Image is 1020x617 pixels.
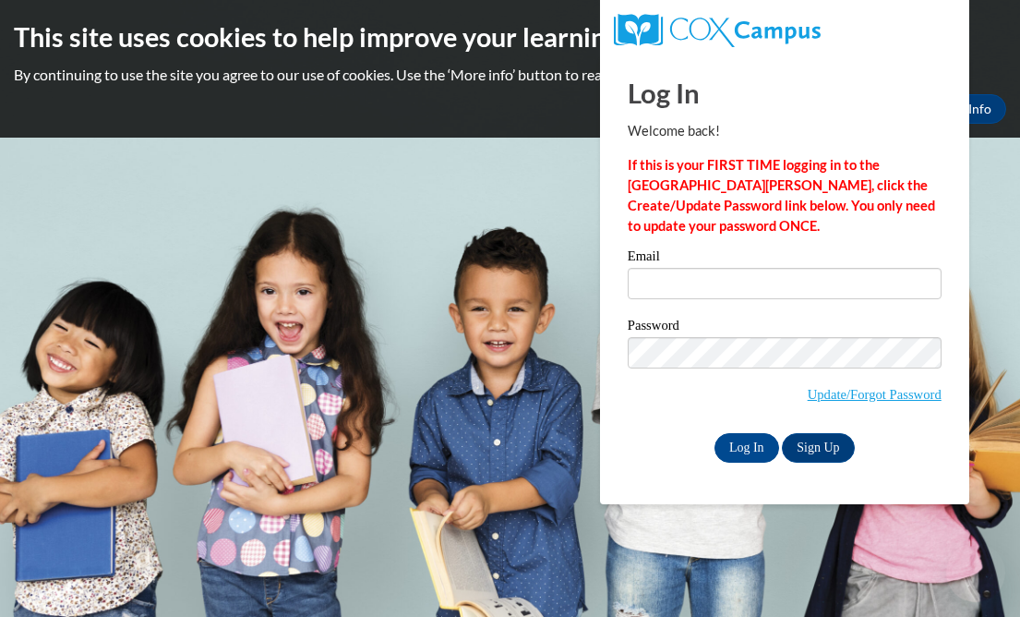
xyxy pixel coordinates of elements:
[628,74,942,112] h1: Log In
[614,14,821,47] img: COX Campus
[628,157,935,234] strong: If this is your FIRST TIME logging in to the [GEOGRAPHIC_DATA][PERSON_NAME], click the Create/Upd...
[628,319,942,337] label: Password
[782,433,854,463] a: Sign Up
[808,387,942,402] a: Update/Forgot Password
[14,18,1006,55] h2: This site uses cookies to help improve your learning experience.
[628,121,942,141] p: Welcome back!
[14,65,1006,85] p: By continuing to use the site you agree to our use of cookies. Use the ‘More info’ button to read...
[946,543,1005,602] iframe: Button to launch messaging window
[714,433,779,463] input: Log In
[628,249,942,268] label: Email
